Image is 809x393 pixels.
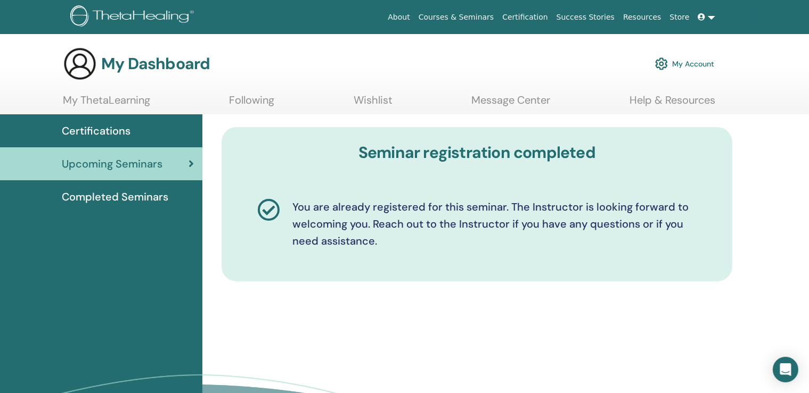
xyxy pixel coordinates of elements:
[655,52,714,76] a: My Account
[773,357,798,382] div: Open Intercom Messenger
[472,94,551,114] a: Message Center
[619,7,666,27] a: Resources
[63,47,97,81] img: generic-user-icon.jpg
[383,7,414,27] a: About
[354,94,393,114] a: Wishlist
[552,7,619,27] a: Success Stories
[62,189,168,205] span: Completed Seminars
[63,94,150,114] a: My ThetaLearning
[666,7,694,27] a: Store
[70,5,198,29] img: logo.png
[292,198,697,249] p: You are already registered for this seminar. The Instructor is looking forward to welcoming you. ...
[498,7,552,27] a: Certification
[62,156,162,172] span: Upcoming Seminars
[230,94,275,114] a: Following
[414,7,499,27] a: Courses & Seminars
[630,94,715,114] a: Help & Resources
[62,123,130,139] span: Certifications
[655,55,668,73] img: cog.svg
[238,143,716,162] h3: Seminar registration completed
[101,54,210,73] h3: My Dashboard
